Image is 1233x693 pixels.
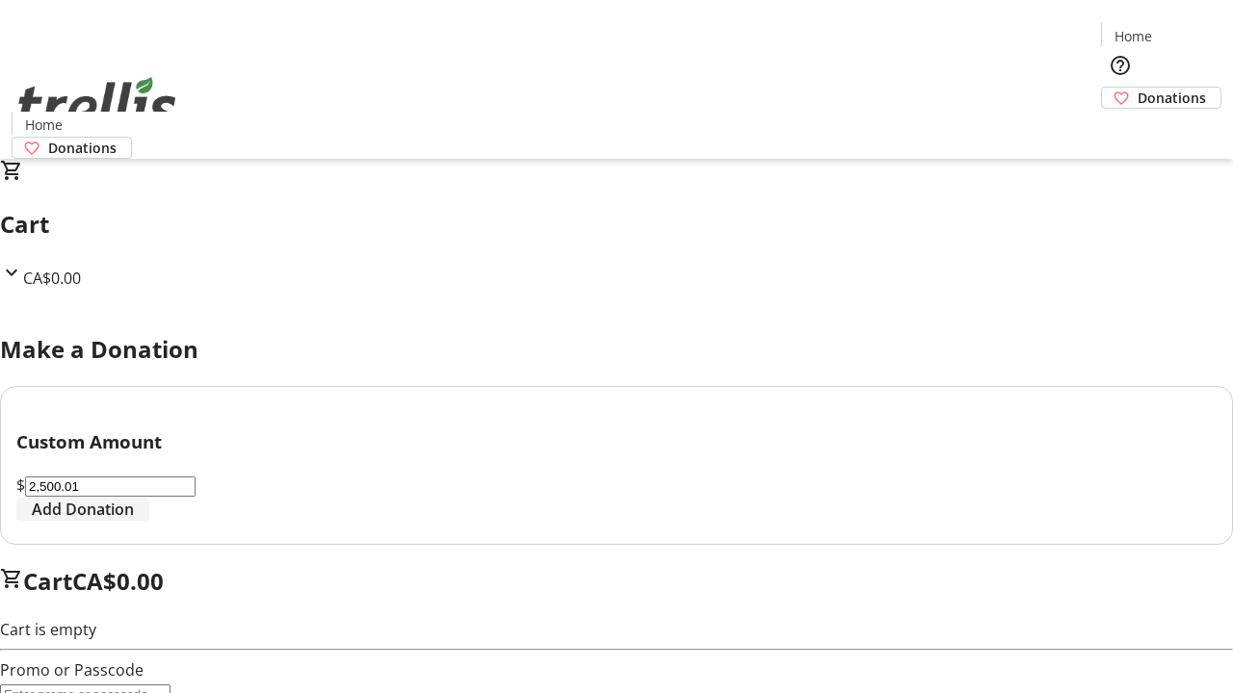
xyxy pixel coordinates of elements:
[23,268,81,289] span: CA$0.00
[25,476,196,497] input: Donation Amount
[1101,46,1140,85] button: Help
[12,137,132,159] a: Donations
[25,115,63,135] span: Home
[12,56,183,152] img: Orient E2E Organization qXEusMBIYX's Logo
[32,498,134,521] span: Add Donation
[48,138,117,158] span: Donations
[16,475,25,496] span: $
[1115,26,1152,46] span: Home
[1138,88,1206,108] span: Donations
[16,498,149,521] button: Add Donation
[1101,87,1221,109] a: Donations
[1102,26,1164,46] a: Home
[13,115,74,135] a: Home
[16,428,1217,455] h3: Custom Amount
[72,565,164,597] span: CA$0.00
[1101,109,1140,147] button: Cart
